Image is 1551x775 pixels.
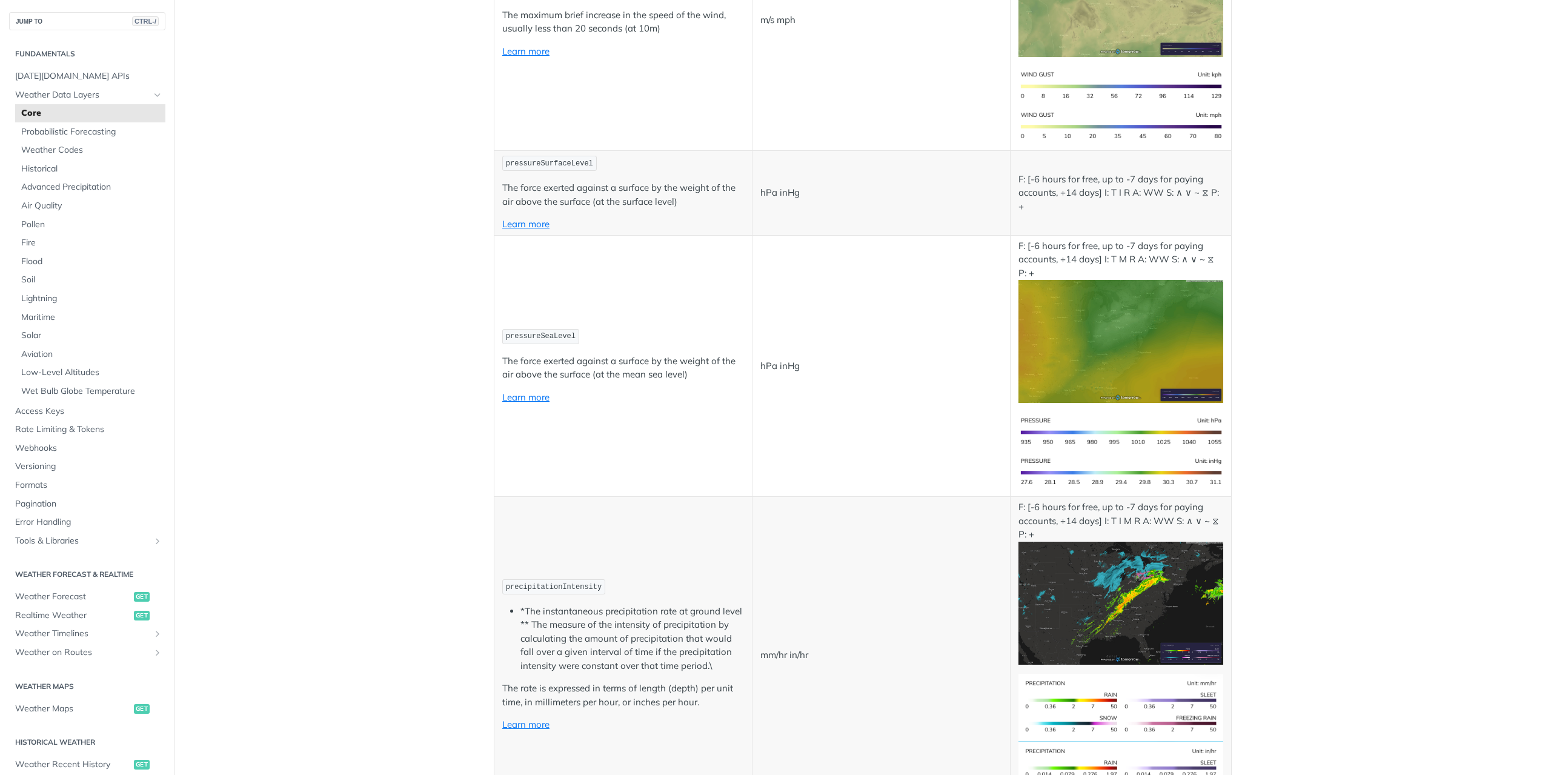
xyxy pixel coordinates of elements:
[134,760,150,770] span: get
[21,348,162,361] span: Aviation
[15,424,162,436] span: Rate Limiting & Tokens
[15,308,165,327] a: Maritime
[153,90,162,100] button: Hide subpages for Weather Data Layers
[1018,466,1223,477] span: Expand image
[15,759,131,771] span: Weather Recent History
[1018,79,1223,91] span: Expand image
[21,181,162,193] span: Advanced Precipitation
[9,588,165,606] a: Weather Forecastget
[15,89,150,101] span: Weather Data Layers
[502,391,550,403] a: Learn more
[9,625,165,643] a: Weather TimelinesShow subpages for Weather Timelines
[9,476,165,494] a: Formats
[15,364,165,382] a: Low-Level Altitudes
[9,513,165,531] a: Error Handling
[9,67,165,85] a: [DATE][DOMAIN_NAME] APIs
[502,682,744,709] p: The rate is expressed in terms of length (depth) per unit time, in millimeters per hour, or inche...
[9,402,165,421] a: Access Keys
[9,700,165,718] a: Weather Mapsget
[506,583,602,591] span: precipitationIntensity
[21,311,162,324] span: Maritime
[15,461,162,473] span: Versioning
[9,86,165,104] a: Weather Data LayersHide subpages for Weather Data Layers
[15,234,165,252] a: Fire
[1018,120,1223,131] span: Expand image
[9,569,165,580] h2: Weather Forecast & realtime
[15,253,165,271] a: Flood
[15,197,165,215] a: Air Quality
[15,610,131,622] span: Realtime Weather
[21,237,162,249] span: Fire
[520,605,744,673] li: *The instantaneous precipitation rate at ground level ** The measure of the intensity of precipit...
[502,8,744,36] p: The maximum brief increase in the speed of the wind, usually less than 20 seconds (at 10m)
[134,611,150,620] span: get
[21,219,162,231] span: Pollen
[1018,596,1223,608] span: Expand image
[15,216,165,234] a: Pollen
[15,535,150,547] span: Tools & Libraries
[502,218,550,230] a: Learn more
[15,70,162,82] span: [DATE][DOMAIN_NAME] APIs
[9,737,165,748] h2: Historical Weather
[132,16,159,26] span: CTRL-/
[502,181,744,208] p: The force exerted against a surface by the weight of the air above the surface (at the surface le...
[21,163,162,175] span: Historical
[9,532,165,550] a: Tools & LibrariesShow subpages for Tools & Libraries
[153,536,162,546] button: Show subpages for Tools & Libraries
[15,405,162,417] span: Access Keys
[9,644,165,662] a: Weather on RoutesShow subpages for Weather on Routes
[153,629,162,639] button: Show subpages for Weather Timelines
[9,457,165,476] a: Versioning
[21,126,162,138] span: Probabilistic Forecasting
[15,271,165,289] a: Soil
[21,200,162,212] span: Air Quality
[134,592,150,602] span: get
[9,12,165,30] button: JUMP TOCTRL-/
[9,681,165,692] h2: Weather Maps
[9,421,165,439] a: Rate Limiting & Tokens
[15,290,165,308] a: Lightning
[15,647,150,659] span: Weather on Routes
[9,48,165,59] h2: Fundamentals
[760,359,1002,373] p: hPa inHg
[21,385,162,397] span: Wet Bulb Globe Temperature
[21,107,162,119] span: Core
[1018,334,1223,346] span: Expand image
[1018,173,1223,214] p: F: [-6 hours for free, up to -7 days for paying accounts, +14 days] I: T I R A: WW S: ∧ ∨ ~ ⧖ P: +
[1018,700,1223,712] span: Expand image
[1018,425,1223,437] span: Expand image
[15,479,162,491] span: Formats
[15,160,165,178] a: Historical
[15,178,165,196] a: Advanced Precipitation
[21,330,162,342] span: Solar
[21,293,162,305] span: Lightning
[15,345,165,364] a: Aviation
[134,704,150,714] span: get
[1018,501,1223,664] p: F: [-6 hours for free, up to -7 days for paying accounts, +14 days] I: T I M R A: WW S: ∧ ∨ ~ ⧖ P: +
[9,756,165,774] a: Weather Recent Historyget
[15,591,131,603] span: Weather Forecast
[153,648,162,657] button: Show subpages for Weather on Routes
[15,516,162,528] span: Error Handling
[760,186,1002,200] p: hPa inHg
[15,442,162,454] span: Webhooks
[760,13,1002,27] p: m/s mph
[15,628,150,640] span: Weather Timelines
[15,703,131,715] span: Weather Maps
[15,104,165,122] a: Core
[21,367,162,379] span: Low-Level Altitudes
[9,439,165,457] a: Webhooks
[502,354,744,382] p: The force exerted against a surface by the weight of the air above the surface (at the mean sea l...
[9,607,165,625] a: Realtime Weatherget
[15,327,165,345] a: Solar
[15,498,162,510] span: Pagination
[9,495,165,513] a: Pagination
[502,45,550,57] a: Learn more
[1018,239,1223,403] p: F: [-6 hours for free, up to -7 days for paying accounts, +14 days] I: T M R A: WW S: ∧ ∨ ~ ⧖ P: +
[502,719,550,730] a: Learn more
[21,256,162,268] span: Flood
[15,141,165,159] a: Weather Codes
[506,332,576,341] span: pressureSeaLevel
[506,159,593,168] span: pressureSurfaceLevel
[15,123,165,141] a: Probabilistic Forecasting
